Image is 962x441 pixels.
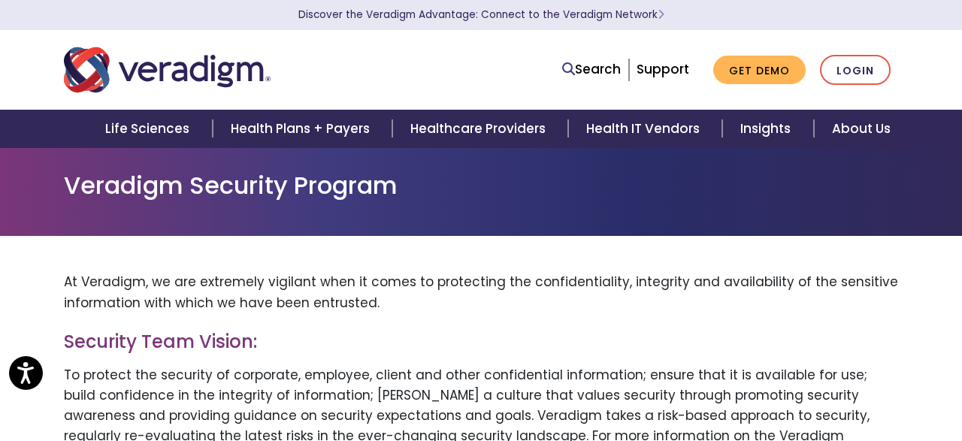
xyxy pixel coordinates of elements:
a: Life Sciences [87,110,212,148]
a: Discover the Veradigm Advantage: Connect to the Veradigm NetworkLearn More [298,8,664,22]
img: Veradigm logo [64,45,271,95]
h3: Security Team Vision: [64,331,898,353]
a: Support [637,60,689,78]
a: Get Demo [713,56,806,85]
a: Insights [722,110,813,148]
p: At Veradigm, we are extremely vigilant when it comes to protecting the confidentiality, integrity... [64,272,898,313]
a: Health Plans + Payers [213,110,392,148]
a: Healthcare Providers [392,110,568,148]
a: Search [562,59,621,80]
h1: Veradigm Security Program [64,171,898,200]
span: Learn More [658,8,664,22]
a: Login [820,55,891,86]
a: About Us [814,110,909,148]
a: Health IT Vendors [568,110,722,148]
